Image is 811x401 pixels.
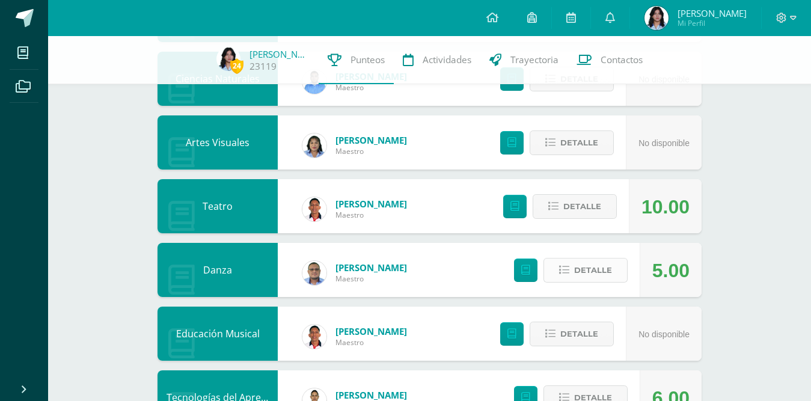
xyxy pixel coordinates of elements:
[302,261,326,285] img: 2b8a8d37dfce9e9e6e54bdeb0b7e5ca7.png
[335,325,407,337] a: [PERSON_NAME]
[158,243,278,297] div: Danza
[302,325,326,349] img: ea7da6ec4358329a77271c763a2d9c46.png
[652,243,690,298] div: 5.00
[638,138,690,148] span: No disponible
[530,322,614,346] button: Detalle
[335,198,407,210] a: [PERSON_NAME]
[394,36,480,84] a: Actividades
[335,262,407,274] a: [PERSON_NAME]
[158,115,278,170] div: Artes Visuales
[335,389,407,401] a: [PERSON_NAME]
[641,180,690,234] div: 10.00
[249,48,310,60] a: [PERSON_NAME]
[319,36,394,84] a: Punteos
[560,132,598,154] span: Detalle
[249,60,277,73] a: 23119
[350,54,385,66] span: Punteos
[335,274,407,284] span: Maestro
[638,329,690,339] span: No disponible
[543,258,628,283] button: Detalle
[568,36,652,84] a: Contactos
[601,54,643,66] span: Contactos
[574,259,612,281] span: Detalle
[678,7,747,19] span: [PERSON_NAME]
[230,58,243,73] span: 24
[302,133,326,158] img: f902e38f6c2034015b0cb4cda7b0c891.png
[510,54,559,66] span: Trayectoria
[530,130,614,155] button: Detalle
[335,82,407,93] span: Maestro
[158,179,278,233] div: Teatro
[216,47,240,71] img: 814a5ced4814084d1164bb600bbad9d0.png
[158,307,278,361] div: Educación Musical
[533,194,617,219] button: Detalle
[480,36,568,84] a: Trayectoria
[335,134,407,146] a: [PERSON_NAME]
[644,6,669,30] img: 814a5ced4814084d1164bb600bbad9d0.png
[335,146,407,156] span: Maestro
[560,323,598,345] span: Detalle
[563,195,601,218] span: Detalle
[335,337,407,347] span: Maestro
[335,210,407,220] span: Maestro
[302,197,326,221] img: ea7da6ec4358329a77271c763a2d9c46.png
[423,54,471,66] span: Actividades
[678,18,747,28] span: Mi Perfil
